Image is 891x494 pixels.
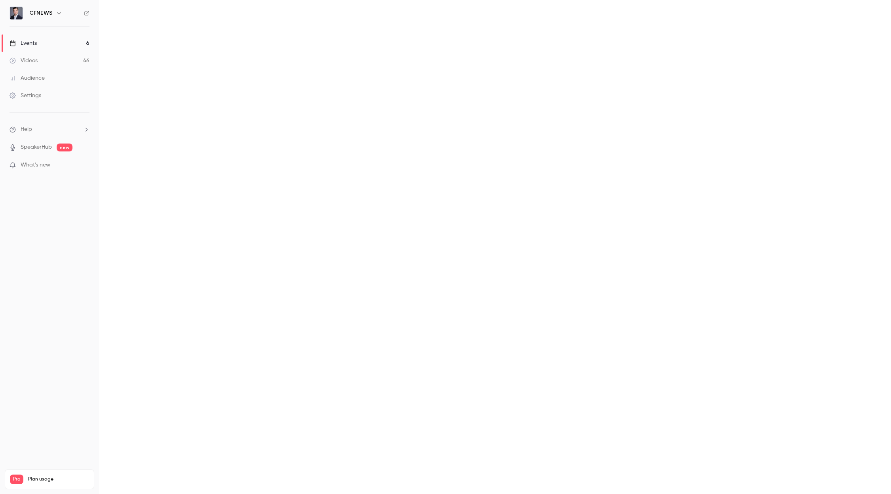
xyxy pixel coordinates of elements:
div: Settings [10,92,41,100]
span: What's new [21,161,50,169]
a: SpeakerHub [21,143,52,151]
div: Audience [10,74,45,82]
span: Plan usage [28,476,89,483]
span: new [57,144,72,151]
li: help-dropdown-opener [10,125,89,134]
iframe: Noticeable Trigger [80,162,89,169]
div: Videos [10,57,38,65]
span: Help [21,125,32,134]
h6: CFNEWS [29,9,53,17]
img: CFNEWS [10,7,23,19]
span: Pro [10,475,23,484]
div: Events [10,39,37,47]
